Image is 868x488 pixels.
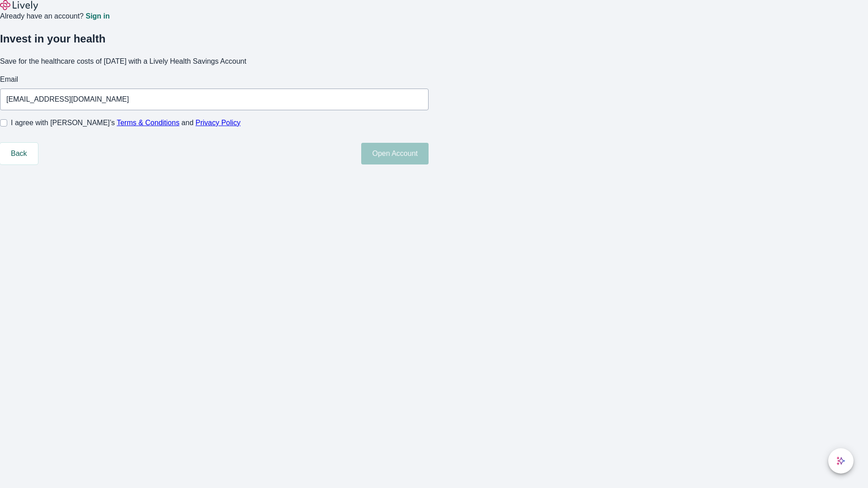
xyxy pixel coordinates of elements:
span: I agree with [PERSON_NAME]’s and [11,117,241,128]
svg: Lively AI Assistant [836,456,845,465]
a: Terms & Conditions [117,119,179,127]
button: chat [828,448,854,474]
a: Sign in [85,13,109,20]
a: Privacy Policy [196,119,241,127]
